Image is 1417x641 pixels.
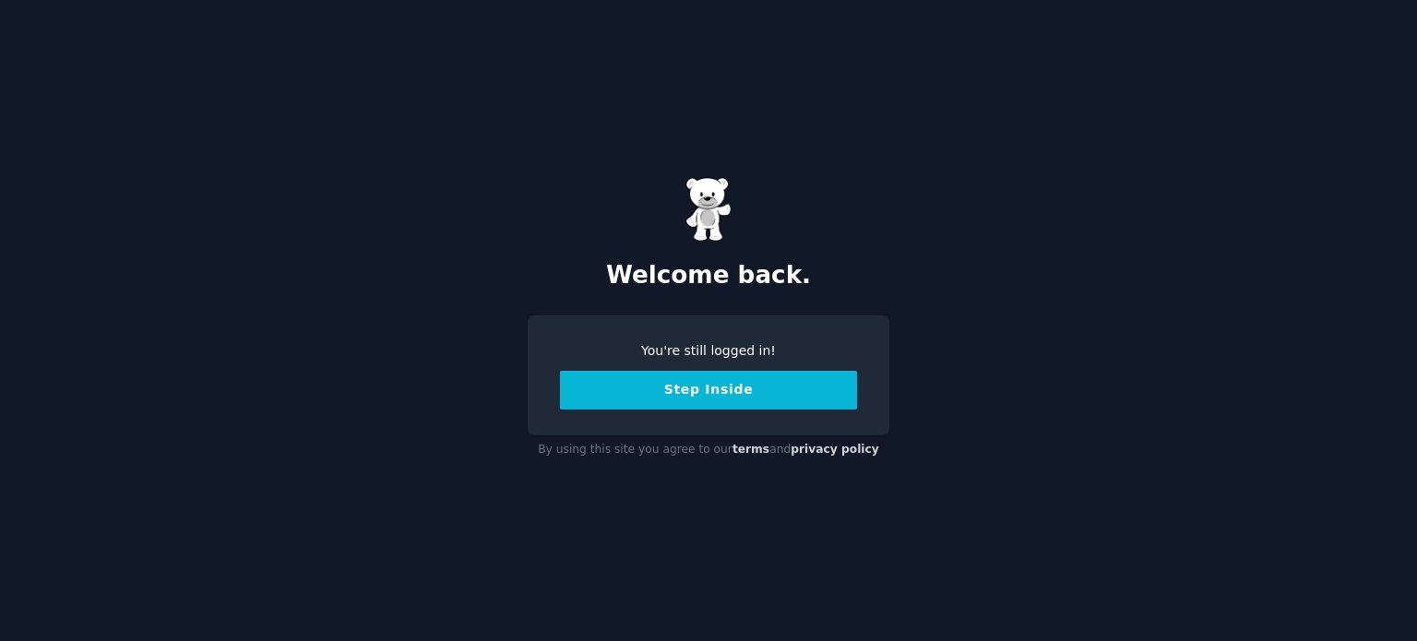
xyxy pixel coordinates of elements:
[791,443,879,456] a: privacy policy
[528,435,889,465] div: By using this site you agree to our and
[732,443,769,456] a: terms
[560,341,857,361] div: You're still logged in!
[528,261,889,291] h2: Welcome back.
[560,382,857,397] a: Step Inside
[560,371,857,410] button: Step Inside
[685,177,732,242] img: Gummy Bear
